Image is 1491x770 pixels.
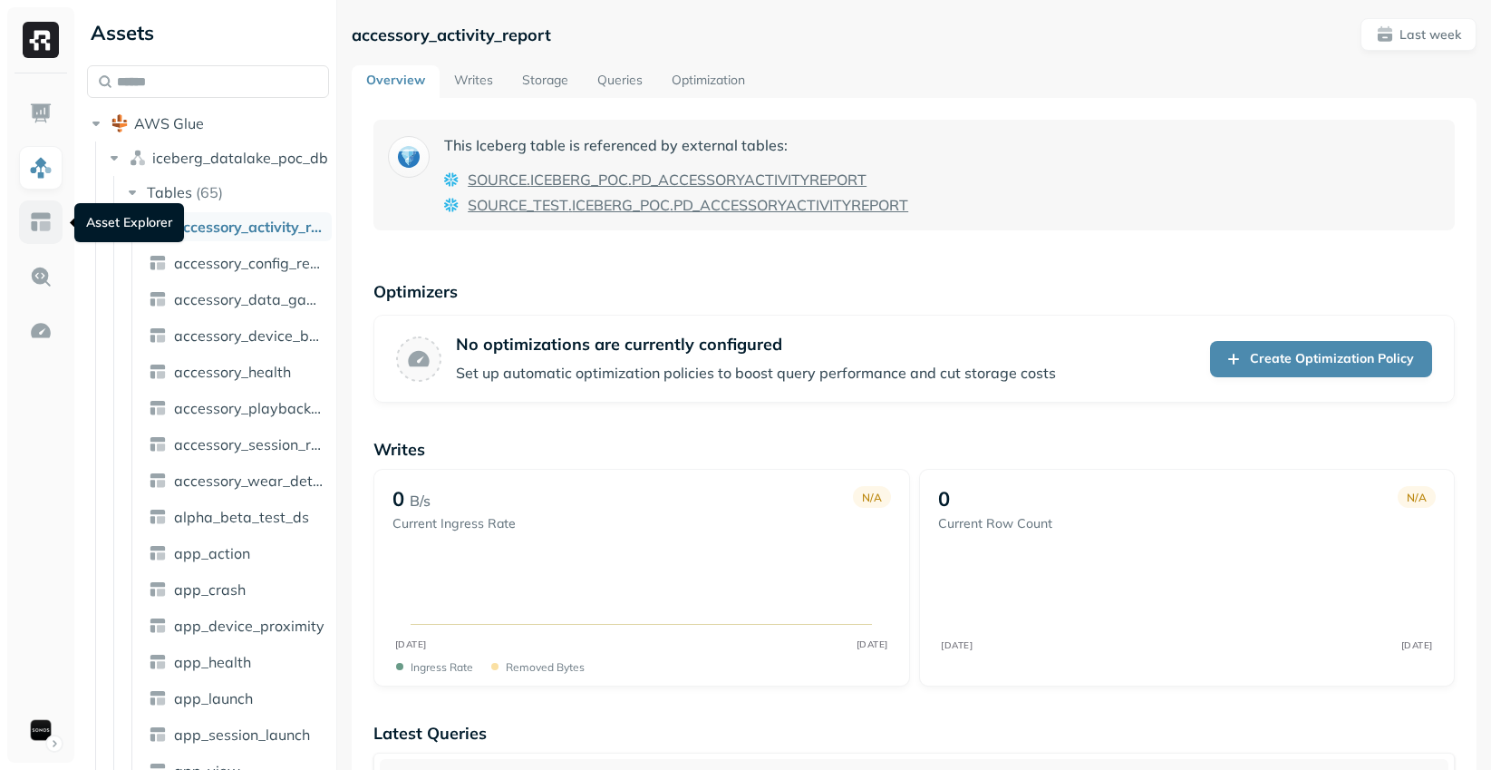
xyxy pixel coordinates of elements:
p: Current Ingress Rate [392,515,516,532]
a: app_session_launch [141,720,332,749]
img: Dashboard [29,102,53,125]
a: accessory_config_report [141,249,332,278]
img: table [149,653,167,671]
img: Asset Explorer [29,210,53,234]
tspan: [DATE] [941,639,973,650]
tspan: [DATE] [395,638,427,650]
p: No optimizations are currently configured [456,334,1056,355]
img: table [149,254,167,272]
a: accessory_playback_time [141,394,332,423]
a: app_action [141,539,332,568]
img: Query Explorer [29,265,53,288]
span: app_session_launch [174,726,310,744]
a: Storage [508,65,583,98]
button: Last week [1360,18,1476,51]
p: ( 65 ) [196,183,223,201]
span: . [670,194,673,216]
a: accessory_wear_detection [141,466,332,495]
a: SOURCE.ICEBERG_POC.PD_ACCESSORYACTIVITYREPORT [468,169,867,190]
img: table [149,290,167,308]
a: accessory_health [141,357,332,386]
span: app_device_proximity [174,617,324,635]
p: Ingress Rate [411,660,473,674]
button: iceberg_datalake_poc_db [105,143,330,172]
img: table [149,544,167,562]
p: Latest Queries [373,723,1455,744]
button: AWS Glue [87,109,329,138]
img: table [149,508,167,526]
a: app_device_proximity [141,611,332,640]
span: ICEBERG_POC [572,194,670,216]
a: Create Optimization Policy [1210,341,1432,377]
p: Optimizers [373,281,1455,302]
span: PD_ACCESSORYACTIVITYREPORT [673,194,908,216]
img: table [149,435,167,453]
span: SOURCE [468,169,527,190]
span: accessory_config_report [174,254,324,272]
span: . [527,169,530,190]
span: accessory_wear_detection [174,472,324,490]
img: Assets [29,156,53,180]
p: Current Row Count [938,515,1052,532]
img: table [149,689,167,707]
a: Optimization [657,65,760,98]
img: Ryft [23,22,59,58]
span: accessory_data_gap_report [174,290,324,308]
a: accessory_session_report [141,430,332,459]
div: Assets [87,18,329,47]
div: Asset Explorer [74,203,184,242]
p: Set up automatic optimization policies to boost query performance and cut storage costs [456,362,1056,384]
span: alpha_beta_test_ds [174,508,309,526]
p: N/A [1407,491,1427,504]
a: accessory_data_gap_report [141,285,332,314]
p: This Iceberg table is referenced by external tables: [444,134,908,156]
span: Tables [147,183,192,201]
p: Last week [1399,26,1461,44]
span: app_action [174,544,250,562]
img: root [111,114,129,132]
span: accessory_device_button [174,327,324,345]
a: alpha_beta_test_ds [141,502,332,531]
p: Removed bytes [506,660,585,674]
a: app_crash [141,575,332,604]
span: . [628,169,632,190]
a: accessory_device_button [141,321,332,350]
a: Writes [440,65,508,98]
span: accessory_health [174,363,291,381]
span: app_crash [174,580,246,599]
p: accessory_activity_report [352,24,551,45]
img: table [149,327,167,345]
span: app_health [174,653,251,671]
img: Optimization [29,319,53,343]
p: 0 [392,486,404,512]
a: SOURCE_TEST.ICEBERG_POC.PD_ACCESSORYACTIVITYREPORT [468,194,908,216]
span: ICEBERG_POC [530,169,628,190]
span: AWS Glue [134,114,204,132]
img: table [149,399,167,417]
img: table [149,472,167,490]
button: Tables(65) [123,178,331,207]
p: N/A [862,491,882,504]
a: app_launch [141,684,332,713]
p: B/s [410,490,431,512]
img: table [149,580,167,599]
tspan: [DATE] [857,638,888,650]
img: table [149,363,167,381]
a: Overview [352,65,440,98]
span: iceberg_datalake_poc_db [152,149,328,167]
span: accessory_playback_time [174,399,324,417]
span: PD_ACCESSORYACTIVITYREPORT [632,169,867,190]
img: table [149,617,167,635]
p: 0 [938,486,950,512]
a: Queries [583,65,657,98]
span: accessory_session_report [174,435,324,453]
span: . [568,194,572,216]
a: accessory_activity_report [141,212,332,241]
img: Sonos [28,717,53,743]
tspan: [DATE] [1400,639,1432,650]
span: app_launch [174,689,253,707]
span: accessory_activity_report [174,218,324,236]
a: app_health [141,648,332,677]
img: namespace [129,149,147,167]
p: Writes [373,439,1455,460]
